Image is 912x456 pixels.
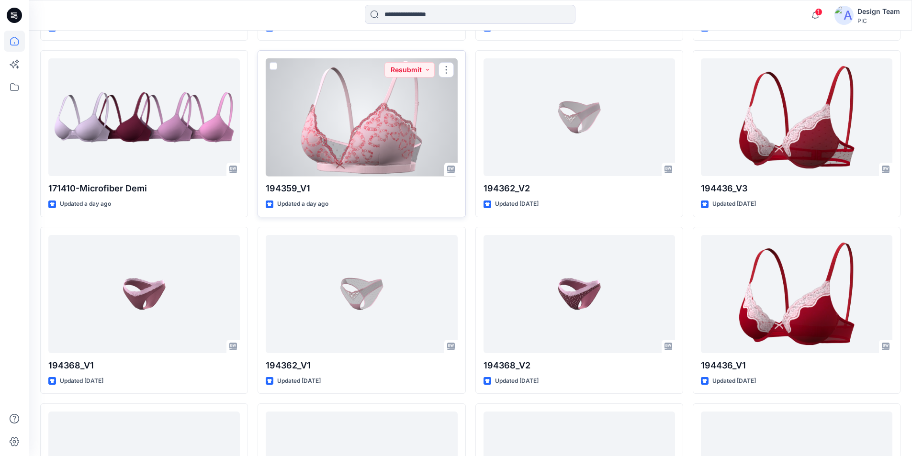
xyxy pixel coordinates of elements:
[701,182,892,195] p: 194436_V3
[495,199,539,209] p: Updated [DATE]
[712,376,756,386] p: Updated [DATE]
[484,359,675,372] p: 194368_V2
[266,359,457,372] p: 194362_V1
[60,199,111,209] p: Updated a day ago
[495,376,539,386] p: Updated [DATE]
[266,235,457,353] a: 194362_V1
[701,235,892,353] a: 194436_V1
[48,359,240,372] p: 194368_V1
[60,376,103,386] p: Updated [DATE]
[277,376,321,386] p: Updated [DATE]
[277,199,328,209] p: Updated a day ago
[857,17,900,24] div: PIC
[48,235,240,353] a: 194368_V1
[701,58,892,177] a: 194436_V3
[712,199,756,209] p: Updated [DATE]
[484,58,675,177] a: 194362_V2
[857,6,900,17] div: Design Team
[48,58,240,177] a: 171410-Microfiber Demi
[701,359,892,372] p: 194436_V1
[834,6,854,25] img: avatar
[815,8,822,16] span: 1
[484,235,675,353] a: 194368_V2
[266,58,457,177] a: 194359_V1
[48,182,240,195] p: 171410-Microfiber Demi
[484,182,675,195] p: 194362_V2
[266,182,457,195] p: 194359_V1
